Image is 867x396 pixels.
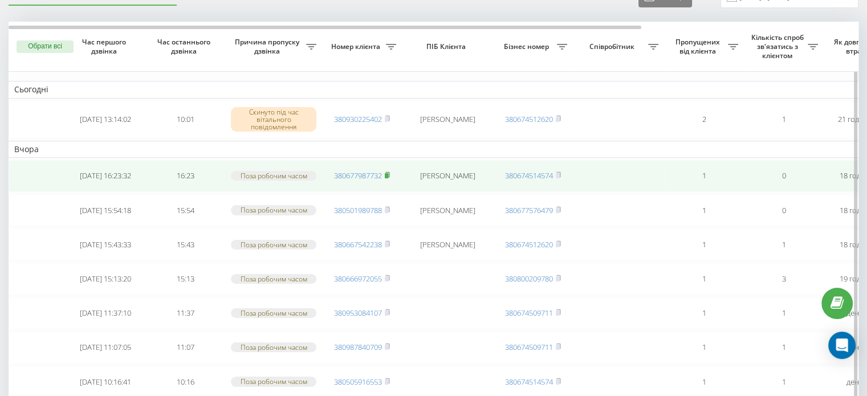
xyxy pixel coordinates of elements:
td: 1 [744,101,824,138]
td: [PERSON_NAME] [402,194,493,226]
td: 15:13 [145,263,225,295]
div: Поза робочим часом [231,308,316,318]
a: 380987840709 [334,342,382,352]
button: Обрати всі [17,40,74,53]
td: 1 [664,228,744,260]
td: [DATE] 15:54:18 [66,194,145,226]
td: 1 [664,332,744,364]
td: [PERSON_NAME] [402,228,493,260]
div: Поза робочим часом [231,342,316,352]
a: 380666972055 [334,273,382,284]
a: 380677987732 [334,170,382,181]
div: Скинуто під час вітального повідомлення [231,107,316,132]
a: 380677576479 [505,205,553,215]
td: 1 [664,160,744,192]
a: 380674512620 [505,239,553,250]
td: 1 [664,297,744,329]
td: 0 [744,194,824,226]
a: 380930225402 [334,114,382,124]
a: 380674509711 [505,308,553,318]
span: Причина пропуску дзвінка [231,38,306,55]
span: ПІБ Клієнта [412,42,483,51]
a: 380674509711 [505,342,553,352]
a: 380674514574 [505,377,553,387]
a: 380501989788 [334,205,382,215]
a: 380674514574 [505,170,553,181]
td: 2 [664,101,744,138]
td: [DATE] 13:14:02 [66,101,145,138]
span: Бізнес номер [499,42,557,51]
span: Час першого дзвінка [75,38,136,55]
a: 380953084107 [334,308,382,318]
td: 0 [744,160,824,192]
a: 380800209780 [505,273,553,284]
td: [DATE] 15:13:20 [66,263,145,295]
div: Поза робочим часом [231,205,316,215]
td: [DATE] 11:37:10 [66,297,145,329]
span: Час останнього дзвінка [154,38,216,55]
td: 1 [664,263,744,295]
a: 380674512620 [505,114,553,124]
td: 1 [744,297,824,329]
td: 11:07 [145,332,225,364]
a: 380667542238 [334,239,382,250]
td: 11:37 [145,297,225,329]
div: Поза робочим часом [231,171,316,181]
td: [DATE] 11:07:05 [66,332,145,364]
a: 380505916553 [334,377,382,387]
div: Open Intercom Messenger [828,332,856,359]
td: 1 [744,332,824,364]
td: 3 [744,263,824,295]
td: 15:54 [145,194,225,226]
td: [DATE] 15:43:33 [66,228,145,260]
span: Кількість спроб зв'язатись з клієнтом [750,33,808,60]
td: [PERSON_NAME] [402,160,493,192]
td: 1 [664,194,744,226]
div: Поза робочим часом [231,240,316,250]
td: [DATE] 16:23:32 [66,160,145,192]
span: Номер клієнта [328,42,386,51]
span: Пропущених від клієнта [670,38,728,55]
td: 15:43 [145,228,225,260]
span: Співробітник [579,42,648,51]
td: 16:23 [145,160,225,192]
td: 10:01 [145,101,225,138]
div: Поза робочим часом [231,377,316,386]
div: Поза робочим часом [231,274,316,284]
td: [PERSON_NAME] [402,101,493,138]
td: 1 [744,228,824,260]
